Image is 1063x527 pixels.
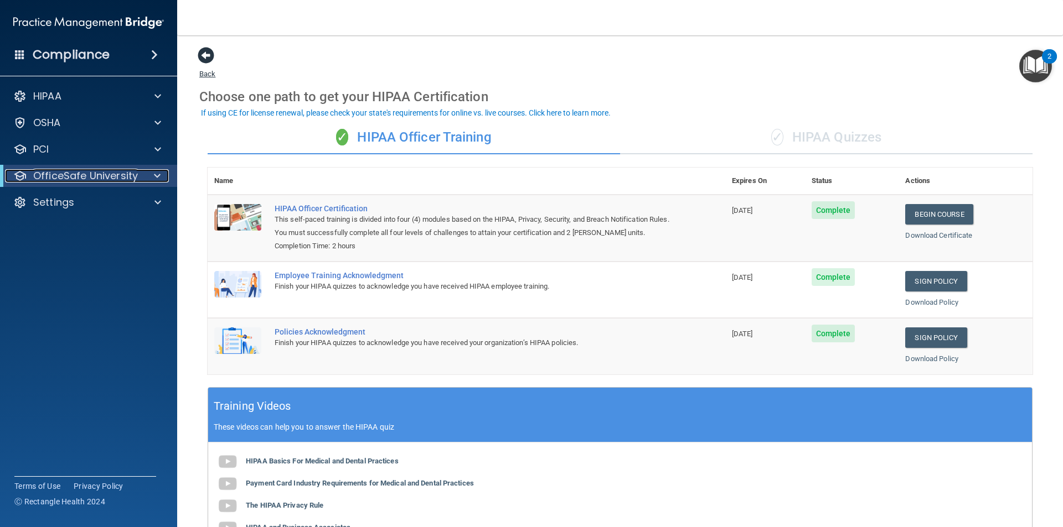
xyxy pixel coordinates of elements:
img: gray_youtube_icon.38fcd6cc.png [216,473,239,495]
span: [DATE] [732,330,753,338]
b: The HIPAA Privacy Rule [246,501,323,509]
p: HIPAA [33,90,61,103]
a: Back [199,56,215,78]
a: Download Policy [905,298,958,306]
button: If using CE for license renewal, please check your state's requirements for online vs. live cours... [199,107,612,118]
div: Finish your HIPAA quizzes to acknowledge you have received HIPAA employee training. [275,280,670,293]
span: Complete [812,325,855,342]
div: Finish your HIPAA quizzes to acknowledge you have received your organization’s HIPAA policies. [275,336,670,349]
a: HIPAA Officer Certification [275,204,670,213]
span: Complete [812,268,855,286]
p: OSHA [33,116,61,129]
span: ✓ [336,129,348,145]
img: gray_youtube_icon.38fcd6cc.png [216,451,239,473]
img: PMB logo [13,12,164,34]
a: Download Policy [905,354,958,363]
span: Complete [812,201,855,219]
button: Open Resource Center, 2 new notifications [1019,50,1052,82]
a: Sign Policy [905,327,967,348]
p: OfficeSafe University [33,169,138,182]
a: Begin Course [905,204,973,225]
a: Download Certificate [905,231,972,239]
div: This self-paced training is divided into four (4) modules based on the HIPAA, Privacy, Security, ... [275,213,670,239]
a: Privacy Policy [74,481,123,492]
div: If using CE for license renewal, please check your state's requirements for online vs. live cours... [201,109,611,117]
a: OSHA [13,116,161,129]
span: Ⓒ Rectangle Health 2024 [14,496,105,507]
img: gray_youtube_icon.38fcd6cc.png [216,495,239,517]
a: HIPAA [13,90,161,103]
a: Terms of Use [14,481,60,492]
iframe: Drift Widget Chat Controller [871,448,1050,493]
div: Policies Acknowledgment [275,327,670,336]
h4: Compliance [33,47,110,62]
div: HIPAA Quizzes [620,121,1033,154]
b: HIPAA Basics For Medical and Dental Practices [246,457,399,465]
th: Expires On [725,168,805,195]
p: PCI [33,143,49,156]
span: ✓ [771,129,783,145]
b: Payment Card Industry Requirements for Medical and Dental Practices [246,479,474,487]
p: Settings [33,196,74,209]
div: HIPAA Officer Training [208,121,620,154]
a: OfficeSafe University [13,169,161,182]
th: Status [805,168,899,195]
p: These videos can help you to answer the HIPAA quiz [214,422,1026,431]
th: Name [208,168,268,195]
div: Choose one path to get your HIPAA Certification [199,81,1041,113]
th: Actions [899,168,1033,195]
div: 2 [1047,56,1051,71]
div: Employee Training Acknowledgment [275,271,670,280]
a: Settings [13,196,161,209]
span: [DATE] [732,206,753,215]
a: PCI [13,143,161,156]
h5: Training Videos [214,396,291,416]
a: Sign Policy [905,271,967,291]
div: Completion Time: 2 hours [275,239,670,253]
span: [DATE] [732,273,753,281]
